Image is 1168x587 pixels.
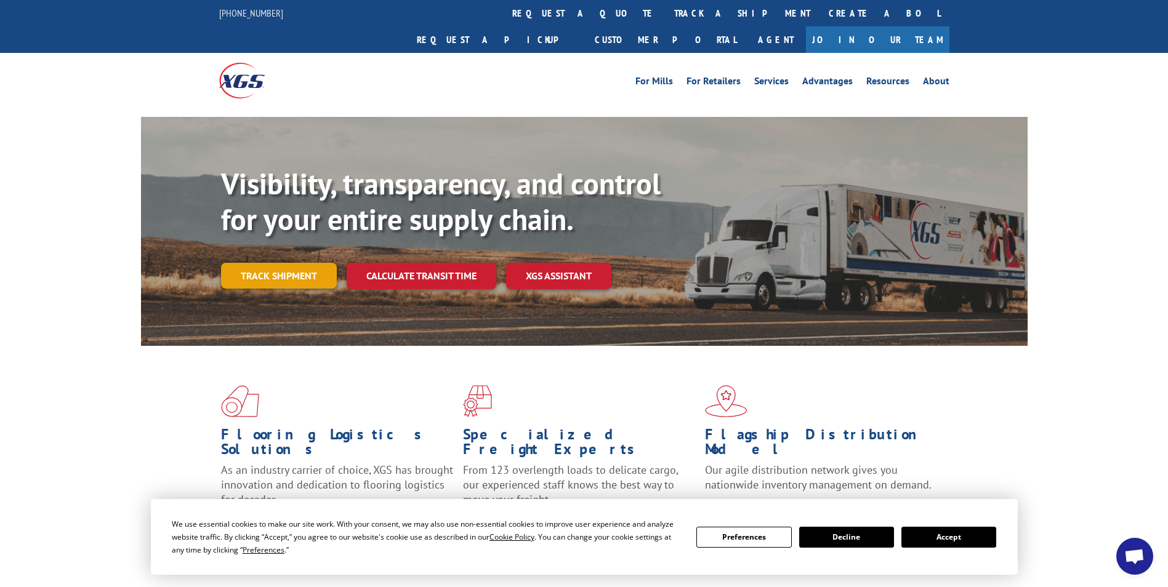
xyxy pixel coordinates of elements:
a: Calculate transit time [347,263,496,289]
a: For Retailers [687,76,741,90]
h1: Specialized Freight Experts [463,427,696,463]
a: Agent [746,26,806,53]
a: Advantages [802,76,853,90]
div: Open chat [1116,538,1153,575]
button: Decline [799,527,894,548]
a: Request a pickup [408,26,586,53]
h1: Flagship Distribution Model [705,427,938,463]
h1: Flooring Logistics Solutions [221,427,454,463]
img: xgs-icon-flagship-distribution-model-red [705,385,747,417]
a: XGS ASSISTANT [506,263,611,289]
a: About [923,76,949,90]
a: Services [754,76,789,90]
a: For Mills [635,76,673,90]
a: [PHONE_NUMBER] [219,7,283,19]
span: Our agile distribution network gives you nationwide inventory management on demand. [705,463,932,492]
span: Preferences [243,545,284,555]
div: Cookie Consent Prompt [151,499,1018,575]
span: Cookie Policy [489,532,534,542]
p: From 123 overlength loads to delicate cargo, our experienced staff knows the best way to move you... [463,463,696,517]
img: xgs-icon-focused-on-flooring-red [463,385,492,417]
button: Accept [901,527,996,548]
a: Track shipment [221,263,337,289]
div: We use essential cookies to make our site work. With your consent, we may also use non-essential ... [172,517,682,556]
a: Customer Portal [586,26,746,53]
button: Preferences [696,527,791,548]
a: Join Our Team [806,26,949,53]
span: As an industry carrier of choice, XGS has brought innovation and dedication to flooring logistics... [221,463,453,506]
a: Resources [866,76,909,90]
b: Visibility, transparency, and control for your entire supply chain. [221,164,661,238]
img: xgs-icon-total-supply-chain-intelligence-red [221,385,259,417]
